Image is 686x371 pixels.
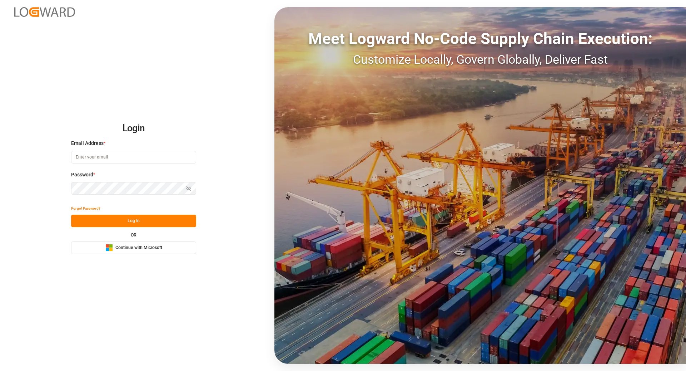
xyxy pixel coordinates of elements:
span: Password [71,171,93,179]
small: OR [131,233,136,237]
button: Log In [71,215,196,227]
span: Continue with Microsoft [115,245,162,251]
button: Continue with Microsoft [71,241,196,254]
div: Meet Logward No-Code Supply Chain Execution: [274,27,686,50]
span: Email Address [71,140,104,147]
button: Forgot Password? [71,202,100,215]
div: Customize Locally, Govern Globally, Deliver Fast [274,50,686,69]
img: Logward_new_orange.png [14,7,75,17]
h2: Login [71,117,196,140]
input: Enter your email [71,151,196,163]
